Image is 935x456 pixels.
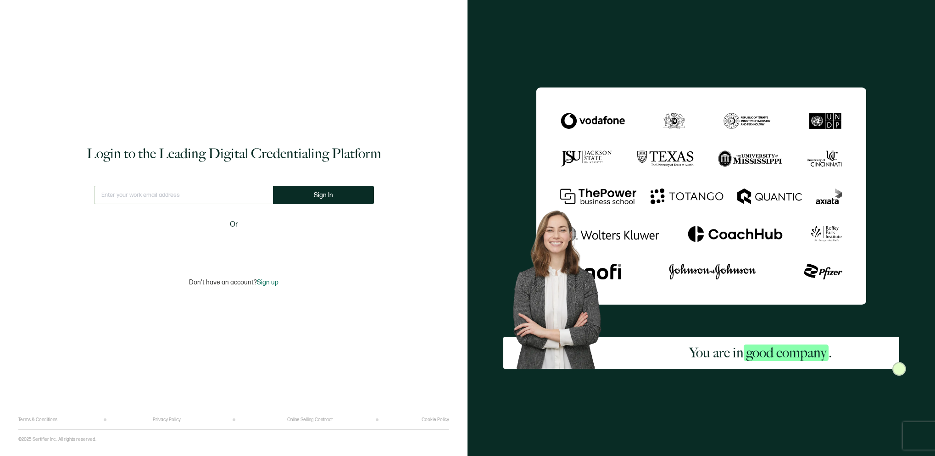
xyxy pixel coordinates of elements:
[177,236,291,256] iframe: Sign in with Google Button
[257,278,278,286] span: Sign up
[689,344,832,362] h2: You are in .
[18,437,96,442] p: ©2025 Sertifier Inc.. All rights reserved.
[153,417,181,423] a: Privacy Policy
[230,219,238,230] span: Or
[744,345,829,361] span: good company
[273,186,374,204] button: Sign In
[94,186,273,204] input: Enter your work email address
[287,417,333,423] a: Online Selling Contract
[18,417,57,423] a: Terms & Conditions
[87,145,381,163] h1: Login to the Leading Digital Credentialing Platform
[536,87,866,305] img: Sertifier Login - You are in <span class="strong-h">good company</span>.
[422,417,449,423] a: Cookie Policy
[189,278,278,286] p: Don't have an account?
[314,192,333,199] span: Sign In
[503,202,622,369] img: Sertifier Login - You are in <span class="strong-h">good company</span>. Hero
[892,362,906,376] img: Sertifier Login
